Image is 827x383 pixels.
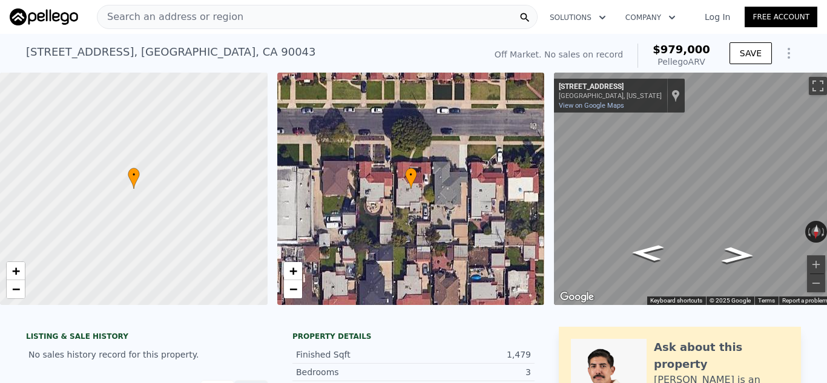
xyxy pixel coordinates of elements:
[820,221,827,243] button: Rotate clockwise
[10,8,78,25] img: Pellego
[7,280,25,298] a: Zoom out
[811,220,822,243] button: Reset the view
[12,281,20,296] span: −
[413,366,531,378] div: 3
[559,102,624,110] a: View on Google Maps
[805,221,812,243] button: Rotate counterclockwise
[7,262,25,280] a: Zoom in
[296,349,413,361] div: Finished Sqft
[745,7,817,27] a: Free Account
[654,339,789,373] div: Ask about this property
[413,349,531,361] div: 1,479
[289,281,297,296] span: −
[292,332,535,341] div: Property details
[557,289,597,305] a: Open this area in Google Maps (opens a new window)
[730,42,772,64] button: SAVE
[758,297,775,304] a: Terms (opens in new tab)
[405,169,417,180] span: •
[807,274,825,292] button: Zoom out
[26,44,316,61] div: [STREET_ADDRESS] , [GEOGRAPHIC_DATA] , CA 90043
[284,280,302,298] a: Zoom out
[405,168,417,189] div: •
[653,56,710,68] div: Pellego ARV
[559,92,662,100] div: [GEOGRAPHIC_DATA], [US_STATE]
[671,89,680,102] a: Show location on map
[559,82,662,92] div: [STREET_ADDRESS]
[26,332,268,344] div: LISTING & SALE HISTORY
[12,263,20,278] span: +
[809,77,827,95] button: Toggle fullscreen view
[616,7,685,28] button: Company
[284,262,302,280] a: Zoom in
[289,263,297,278] span: +
[128,168,140,189] div: •
[653,43,710,56] span: $979,000
[690,11,745,23] a: Log In
[296,366,413,378] div: Bedrooms
[97,10,243,24] span: Search an address or region
[710,297,751,304] span: © 2025 Google
[495,48,623,61] div: Off Market. No sales on record
[540,7,616,28] button: Solutions
[777,41,801,65] button: Show Options
[650,296,702,305] button: Keyboard shortcuts
[26,344,268,365] div: No sales history record for this property.
[128,169,140,180] span: •
[708,243,768,267] path: Go West, W 78th Pl
[807,255,825,273] button: Zoom in
[618,241,678,265] path: Go East, W 78th Pl
[557,289,597,305] img: Google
